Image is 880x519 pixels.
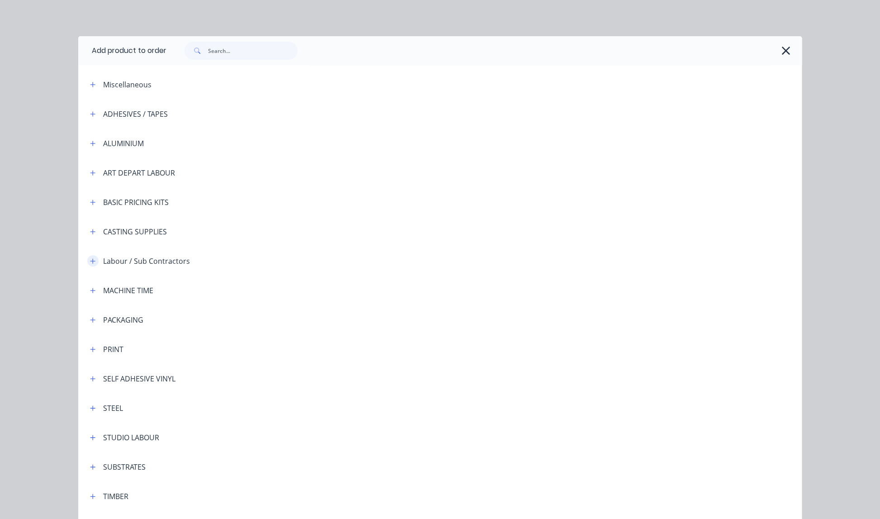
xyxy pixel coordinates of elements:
[103,109,168,119] div: ADHESIVES / TAPES
[103,432,159,443] div: STUDIO LABOUR
[208,42,298,60] input: Search...
[103,403,123,414] div: STEEL
[103,285,153,296] div: MACHINE TIME
[103,314,143,325] div: PACKAGING
[103,344,123,355] div: PRINT
[103,256,190,267] div: Labour / Sub Contractors
[103,138,144,149] div: ALUMINIUM
[103,167,175,178] div: ART DEPART LABOUR
[103,197,169,208] div: BASIC PRICING KITS
[103,373,175,384] div: SELF ADHESIVE VINYL
[103,462,146,472] div: SUBSTRATES
[103,226,167,237] div: CASTING SUPPLIES
[78,36,166,65] div: Add product to order
[103,79,151,90] div: Miscellaneous
[103,491,128,502] div: TIMBER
